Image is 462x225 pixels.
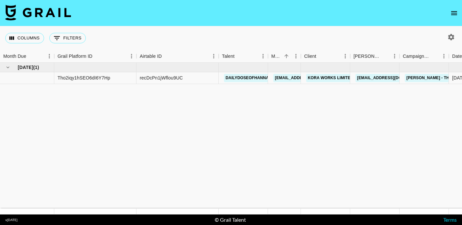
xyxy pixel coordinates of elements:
[403,50,430,63] div: Campaign (Type)
[353,50,380,63] div: [PERSON_NAME]
[18,64,33,71] span: [DATE]
[49,33,86,43] button: Show filters
[340,51,350,61] button: Menu
[54,50,136,63] div: Grail Platform ID
[209,51,219,61] button: Menu
[268,50,301,63] div: Manager
[304,50,316,63] div: Client
[3,50,26,63] div: Month Due
[5,33,44,43] button: Select columns
[140,75,183,81] div: recDcPn1jWflou9UC
[400,50,449,63] div: Campaign (Type)
[439,51,449,61] button: Menu
[5,5,71,20] img: Grail Talent
[448,7,461,20] button: open drawer
[273,74,347,82] a: [EMAIL_ADDRESS][DOMAIN_NAME]
[26,52,36,61] button: Sort
[306,74,355,82] a: KORA WORKS LIMITED
[222,50,234,63] div: Talent
[390,51,400,61] button: Menu
[33,64,39,71] span: ( 1 )
[58,50,92,63] div: Grail Platform ID
[443,216,457,223] a: Terms
[282,52,291,61] button: Sort
[258,51,268,61] button: Menu
[127,51,136,61] button: Menu
[5,218,17,222] div: v [DATE]
[380,52,390,61] button: Sort
[58,75,110,81] div: Tho2iqy1hSEO6dI6Y7Hp
[224,74,276,82] a: dailydoseofhannahx
[430,52,439,61] button: Sort
[355,74,429,82] a: [EMAIL_ADDRESS][DOMAIN_NAME]
[44,51,54,61] button: Menu
[3,63,12,72] button: hide children
[234,52,244,61] button: Sort
[271,50,282,63] div: Manager
[219,50,268,63] div: Talent
[215,216,246,223] div: © Grail Talent
[162,52,171,61] button: Sort
[316,52,326,61] button: Sort
[92,52,102,61] button: Sort
[350,50,400,63] div: Booker
[291,51,301,61] button: Menu
[140,50,162,63] div: Airtable ID
[136,50,219,63] div: Airtable ID
[301,50,350,63] div: Client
